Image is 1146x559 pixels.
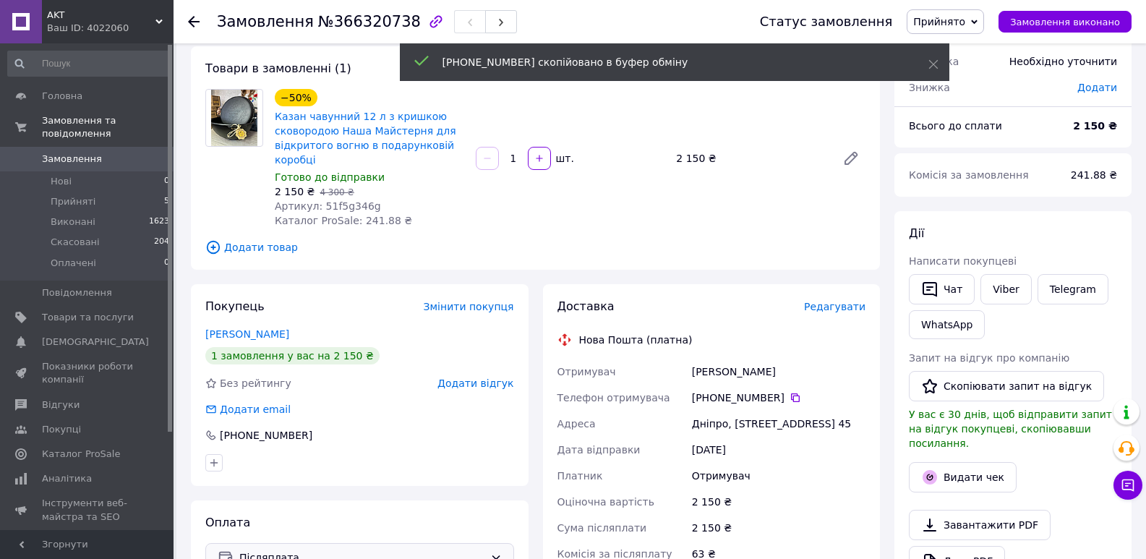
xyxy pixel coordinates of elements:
[42,398,80,411] span: Відгуки
[217,13,314,30] span: Замовлення
[909,169,1029,181] span: Комісія за замовлення
[909,352,1069,364] span: Запит на відгук про компанію
[557,392,670,404] span: Телефон отримувача
[42,423,81,436] span: Покупці
[1001,46,1126,77] div: Необхідно уточнити
[218,428,314,443] div: [PHONE_NUMBER]
[154,236,169,249] span: 204
[275,171,385,183] span: Готово до відправки
[760,14,893,29] div: Статус замовлення
[909,462,1017,492] button: Видати чек
[909,409,1112,449] span: У вас є 30 днів, щоб відправити запит на відгук покупцеві, скопіювавши посилання.
[557,418,596,430] span: Адреса
[909,310,985,339] a: WhatsApp
[1071,169,1117,181] span: 241.88 ₴
[909,82,950,93] span: Знижка
[205,328,289,340] a: [PERSON_NAME]
[909,120,1002,132] span: Всього до сплати
[909,274,975,304] button: Чат
[689,463,868,489] div: Отримувач
[689,437,868,463] div: [DATE]
[51,236,100,249] span: Скасовані
[320,187,354,197] span: 4 300 ₴
[47,22,174,35] div: Ваш ID: 4022060
[220,377,291,389] span: Без рейтингу
[42,90,82,103] span: Головна
[999,11,1132,33] button: Замовлення виконано
[909,226,924,240] span: Дії
[557,366,616,377] span: Отримувач
[42,286,112,299] span: Повідомлення
[557,522,647,534] span: Сума післяплати
[557,299,615,313] span: Доставка
[164,257,169,270] span: 0
[205,239,865,255] span: Додати товар
[275,200,381,212] span: Артикул: 51f5g346g
[275,186,315,197] span: 2 150 ₴
[275,89,317,106] div: −50%
[42,114,174,140] span: Замовлення та повідомлення
[211,90,257,146] img: Казан чавунний 12 л з кришкою сковородою Наша Майстерня для відкритого вогню в подарунковій коробці
[437,377,513,389] span: Додати відгук
[424,301,514,312] span: Змінити покупця
[1038,274,1108,304] a: Telegram
[51,175,72,188] span: Нові
[689,411,868,437] div: Дніпро, [STREET_ADDRESS] 45
[275,215,412,226] span: Каталог ProSale: 241.88 ₴
[51,257,96,270] span: Оплачені
[689,489,868,515] div: 2 150 ₴
[164,195,169,208] span: 5
[909,255,1017,267] span: Написати покупцеві
[42,336,149,349] span: [DEMOGRAPHIC_DATA]
[205,516,250,529] span: Оплата
[1077,82,1117,93] span: Додати
[42,311,134,324] span: Товари та послуги
[275,111,456,166] a: Казан чавунний 12 л з кришкою сковородою Наша Майстерня для відкритого вогню в подарунковій коробці
[42,360,134,386] span: Показники роботи компанії
[205,299,265,313] span: Покупець
[42,472,92,485] span: Аналітика
[689,515,868,541] div: 2 150 ₴
[837,144,865,173] a: Редагувати
[51,216,95,229] span: Виконані
[442,55,892,69] div: [PHONE_NUMBER] скопійовано в буфер обміну
[7,51,171,77] input: Пошук
[149,216,169,229] span: 1623
[42,448,120,461] span: Каталог ProSale
[164,175,169,188] span: 0
[909,510,1051,540] a: Завантажити PDF
[557,470,603,482] span: Платник
[205,347,380,364] div: 1 замовлення у вас на 2 150 ₴
[47,9,155,22] span: AKT
[1010,17,1120,27] span: Замовлення виконано
[188,14,200,29] div: Повернутися назад
[205,61,351,75] span: Товари в замовленні (1)
[42,497,134,523] span: Інструменти веб-майстра та SEO
[670,148,831,168] div: 2 150 ₴
[42,153,102,166] span: Замовлення
[804,301,865,312] span: Редагувати
[552,151,576,166] div: шт.
[1073,120,1117,132] b: 2 150 ₴
[692,391,865,405] div: [PHONE_NUMBER]
[913,16,965,27] span: Прийнято
[318,13,421,30] span: №366320738
[557,496,654,508] span: Оціночна вартість
[909,371,1104,401] button: Скопіювати запит на відгук
[218,402,292,417] div: Додати email
[557,444,641,456] span: Дата відправки
[1113,471,1142,500] button: Чат з покупцем
[689,359,868,385] div: [PERSON_NAME]
[980,274,1031,304] a: Viber
[576,333,696,347] div: Нова Пошта (платна)
[204,402,292,417] div: Додати email
[51,195,95,208] span: Прийняті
